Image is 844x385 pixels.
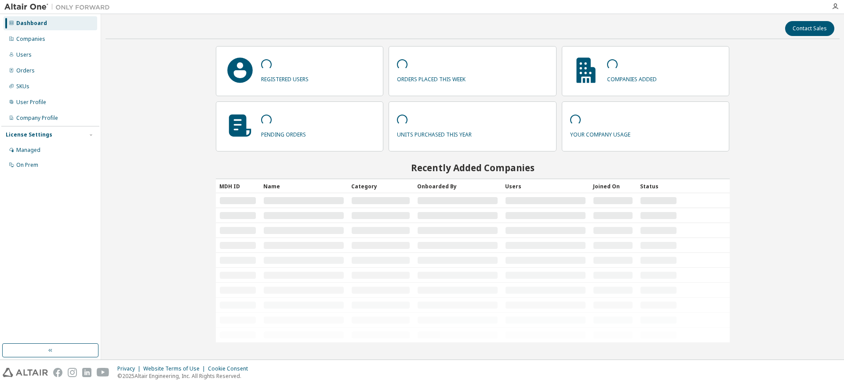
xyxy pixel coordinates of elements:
[16,147,40,154] div: Managed
[68,368,77,377] img: instagram.svg
[16,67,35,74] div: Orders
[351,179,410,193] div: Category
[593,179,633,193] div: Joined On
[143,365,208,372] div: Website Terms of Use
[53,368,62,377] img: facebook.svg
[397,128,472,138] p: units purchased this year
[16,99,46,106] div: User Profile
[82,368,91,377] img: linkedin.svg
[16,162,38,169] div: On Prem
[785,21,834,36] button: Contact Sales
[570,128,630,138] p: your company usage
[117,372,253,380] p: © 2025 Altair Engineering, Inc. All Rights Reserved.
[16,115,58,122] div: Company Profile
[640,179,677,193] div: Status
[263,179,344,193] div: Name
[16,36,45,43] div: Companies
[505,179,586,193] div: Users
[16,83,29,90] div: SKUs
[397,73,466,83] p: orders placed this week
[208,365,253,372] div: Cookie Consent
[16,20,47,27] div: Dashboard
[4,3,114,11] img: Altair One
[6,131,52,138] div: License Settings
[3,368,48,377] img: altair_logo.svg
[261,128,306,138] p: pending orders
[16,51,32,58] div: Users
[607,73,657,83] p: companies added
[219,179,256,193] div: MDH ID
[97,368,109,377] img: youtube.svg
[216,162,730,173] h2: Recently Added Companies
[117,365,143,372] div: Privacy
[417,179,498,193] div: Onboarded By
[261,73,309,83] p: registered users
